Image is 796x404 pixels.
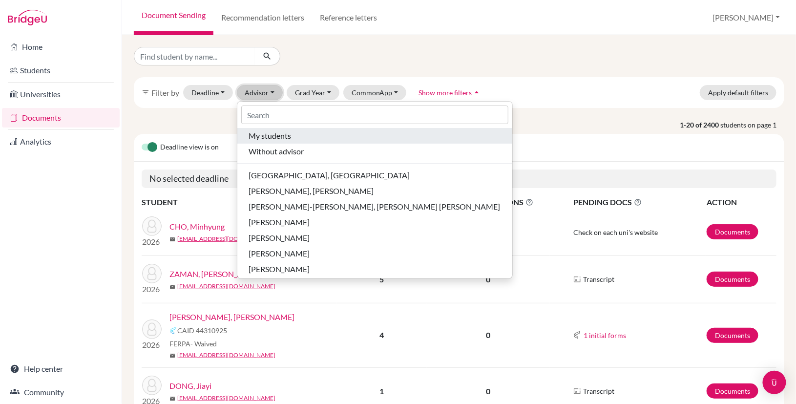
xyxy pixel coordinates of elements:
[169,327,177,335] img: Common App logo
[142,88,149,96] i: filter_list
[343,85,407,100] button: CommonApp
[237,128,512,144] button: My students
[169,221,225,233] a: CHO, Minhyung
[2,108,120,128] a: Documents
[709,8,784,27] button: [PERSON_NAME]
[142,170,776,188] h5: No selected deadline
[379,386,384,396] b: 1
[379,275,384,284] b: 5
[183,85,233,100] button: Deadline
[142,339,162,351] p: 2026
[160,142,219,153] span: Deadline view is on
[151,88,179,97] span: Filter by
[427,274,549,285] p: 0
[419,88,472,97] span: Show more filters
[237,85,283,100] button: Advisor
[142,236,162,248] p: 2026
[573,228,658,236] span: Check on each uni's website
[707,224,758,239] a: Documents
[249,248,310,259] span: [PERSON_NAME]
[379,330,384,340] b: 4
[249,185,374,197] span: [PERSON_NAME], [PERSON_NAME]
[249,146,304,157] span: Without advisor
[177,282,275,291] a: [EMAIL_ADDRESS][DOMAIN_NAME]
[237,214,512,230] button: [PERSON_NAME]
[2,37,120,57] a: Home
[241,106,508,124] input: Search
[680,120,720,130] strong: 1-20 of 2400
[410,85,490,100] button: Show more filtersarrow_drop_up
[427,329,549,341] p: 0
[237,183,512,199] button: [PERSON_NAME], [PERSON_NAME]
[169,380,211,392] a: DONG, Jiayi
[237,246,512,261] button: [PERSON_NAME]
[142,376,162,395] img: DONG, Jiayi
[249,130,292,142] span: My students
[249,170,410,181] span: [GEOGRAPHIC_DATA], [GEOGRAPHIC_DATA]
[427,385,549,397] p: 0
[472,87,482,97] i: arrow_drop_up
[142,264,162,283] img: ZAMAN, Alexander Jie En
[177,394,275,403] a: [EMAIL_ADDRESS][DOMAIN_NAME]
[169,284,175,290] span: mail
[720,120,784,130] span: students on page 1
[8,10,47,25] img: Bridge-U
[707,272,758,287] a: Documents
[177,351,275,360] a: [EMAIL_ADDRESS][DOMAIN_NAME]
[142,319,162,339] img: BANSAL, Ashish Davender
[583,274,614,284] span: Transcript
[169,311,294,323] a: [PERSON_NAME], [PERSON_NAME]
[237,101,513,279] div: Advisor
[237,261,512,277] button: [PERSON_NAME]
[287,85,339,100] button: Grad Year
[237,168,512,183] button: [GEOGRAPHIC_DATA], [GEOGRAPHIC_DATA]
[249,232,310,244] span: [PERSON_NAME]
[142,283,162,295] p: 2026
[700,85,776,100] button: Apply default filters
[573,331,581,339] img: Common App logo
[2,132,120,151] a: Analytics
[169,353,175,359] span: mail
[2,85,120,104] a: Universities
[2,61,120,80] a: Students
[169,396,175,402] span: mail
[237,199,512,214] button: [PERSON_NAME]-[PERSON_NAME], [PERSON_NAME] [PERSON_NAME]
[583,330,627,341] button: 1 initial forms
[573,387,581,395] img: Parchments logo
[707,328,758,343] a: Documents
[142,216,162,236] img: CHO, Minhyung
[177,234,275,243] a: [EMAIL_ADDRESS][DOMAIN_NAME]
[573,276,581,283] img: Parchments logo
[573,196,706,208] span: PENDING DOCS
[142,196,337,209] th: STUDENT
[237,230,512,246] button: [PERSON_NAME]
[169,268,272,280] a: ZAMAN, [PERSON_NAME] En
[249,201,501,213] span: [PERSON_NAME]-[PERSON_NAME], [PERSON_NAME] [PERSON_NAME]
[2,359,120,379] a: Help center
[2,383,120,402] a: Community
[249,263,310,275] span: [PERSON_NAME]
[706,196,776,209] th: ACTION
[237,144,512,159] button: Without advisor
[169,339,217,349] span: FERPA
[583,386,614,396] span: Transcript
[134,47,255,65] input: Find student by name...
[249,216,310,228] span: [PERSON_NAME]
[190,340,217,348] span: - Waived
[169,236,175,242] span: mail
[707,383,758,399] a: Documents
[177,325,227,336] span: CAID 44310925
[763,371,786,394] div: Open Intercom Messenger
